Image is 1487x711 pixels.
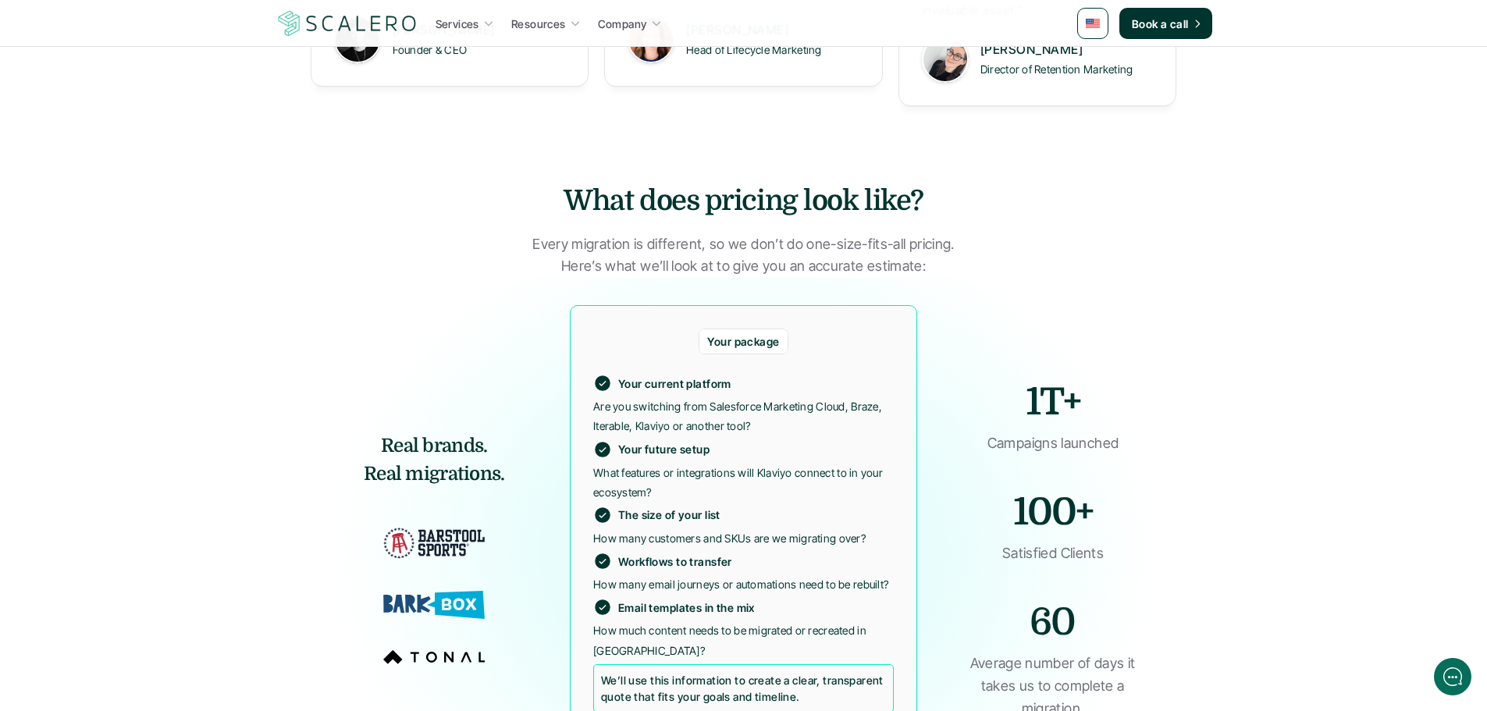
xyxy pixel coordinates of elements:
[980,59,1154,79] p: Director of Retention Marketing
[276,9,419,38] img: Scalero company logo
[1026,381,1080,424] strong: 1T+
[980,40,1154,60] p: [PERSON_NAME]
[601,672,886,705] p: We’ll use this information to create a clear, transparent quote that fits your goals and timeline.
[618,599,755,616] p: Email templates in the mix
[962,432,1144,455] p: Campaigns launched
[962,542,1144,565] p: Satisfied Clients
[23,76,289,101] h1: Hi! Welcome to [GEOGRAPHIC_DATA].
[618,553,732,570] p: Workflows to transfer
[618,441,710,457] p: Your future setup
[962,596,1144,649] h2: 60
[593,396,894,435] p: Are you switching from Salesforce Marketing Cloud, Braze, Iterable, Klaviyo or another tool?
[1434,658,1471,695] iframe: gist-messenger-bubble-iframe
[618,375,731,392] p: Your current platform
[707,333,779,350] p: Your package
[24,207,288,238] button: New conversation
[532,233,955,279] p: Every migration is different, so we don’t do one-size-fits-all pricing. Here’s what we’ll look at...
[130,546,197,556] span: We run on Gist
[276,9,419,37] a: Scalero company logo
[511,16,566,32] p: Resources
[101,216,187,229] span: New conversation
[1013,491,1093,534] strong: 100+
[598,16,647,32] p: Company
[510,182,978,221] h3: What does pricing look like?
[311,432,558,488] h5: Real brands. Real migrations.
[1119,8,1212,39] a: Book a call
[593,574,894,594] p: How many email journeys or automations need to be rebuilt?
[593,463,894,502] p: What features or integrations will Klaviyo connect to in your ecosystem?
[1132,16,1189,32] p: Book a call
[393,40,566,59] p: Founder & CEO
[593,620,894,659] p: How much content needs to be migrated or recreated in [GEOGRAPHIC_DATA]?
[436,16,479,32] p: Services
[686,40,859,59] p: Head of Lifecycle Marketing
[593,528,894,548] p: How many customers and SKUs are we migrating over?
[618,507,720,523] p: The size of your list
[23,104,289,179] h2: Let us know if we can help with lifecycle marketing.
